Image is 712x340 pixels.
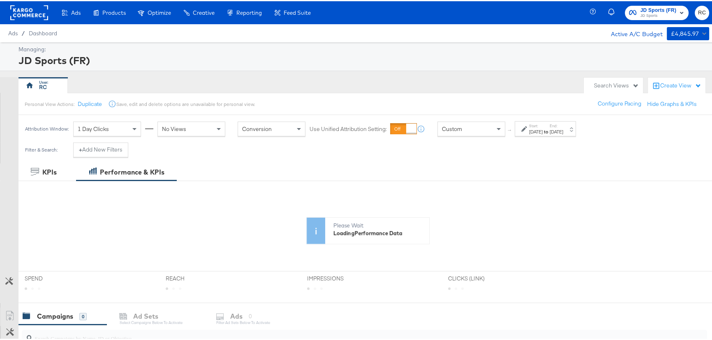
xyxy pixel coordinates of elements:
span: 1 Day Clicks [78,124,109,131]
div: £4,845.97 [671,28,699,38]
div: Performance & KPIs [100,166,164,176]
div: Search Views [594,80,639,88]
span: Custom [442,124,462,131]
div: Attribution Window: [25,125,69,131]
button: JD Sports (FR)JD Sports [625,5,689,19]
span: Optimize [148,8,171,15]
div: Campaigns [37,310,73,320]
div: Filter & Search: [25,146,58,152]
span: Creative [193,8,215,15]
div: Create View [660,80,701,89]
span: Conversion [242,124,272,131]
label: Use Unified Attribution Setting: [310,124,387,132]
div: RC [39,82,47,90]
div: JD Sports (FR) [18,52,707,66]
div: 0 [79,312,87,319]
span: Feed Suite [284,8,311,15]
div: [DATE] [550,127,563,134]
span: Ads [71,8,81,15]
strong: to [543,127,550,133]
button: Hide Graphs & KPIs [647,99,697,107]
button: Duplicate [78,99,102,107]
span: JD Sports [640,11,677,18]
span: ↑ [506,128,514,131]
span: Ads [8,29,18,35]
button: Configure Pacing [592,95,647,110]
div: Active A/C Budget [602,26,663,38]
a: Dashboard [29,29,57,35]
button: +Add New Filters [73,141,128,156]
div: Managing: [18,44,707,52]
label: Start: [529,122,543,127]
div: Personal View Actions: [25,100,74,106]
span: Products [102,8,126,15]
div: [DATE] [529,127,543,134]
strong: + [79,145,82,152]
div: Save, edit and delete options are unavailable for personal view. [116,100,255,106]
span: / [18,29,29,35]
button: RC [695,5,709,19]
button: £4,845.97 [667,26,709,39]
span: Reporting [236,8,262,15]
span: JD Sports (FR) [640,5,677,14]
span: No Views [162,124,186,131]
div: KPIs [42,166,57,176]
label: End: [550,122,563,127]
span: RC [698,7,706,16]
